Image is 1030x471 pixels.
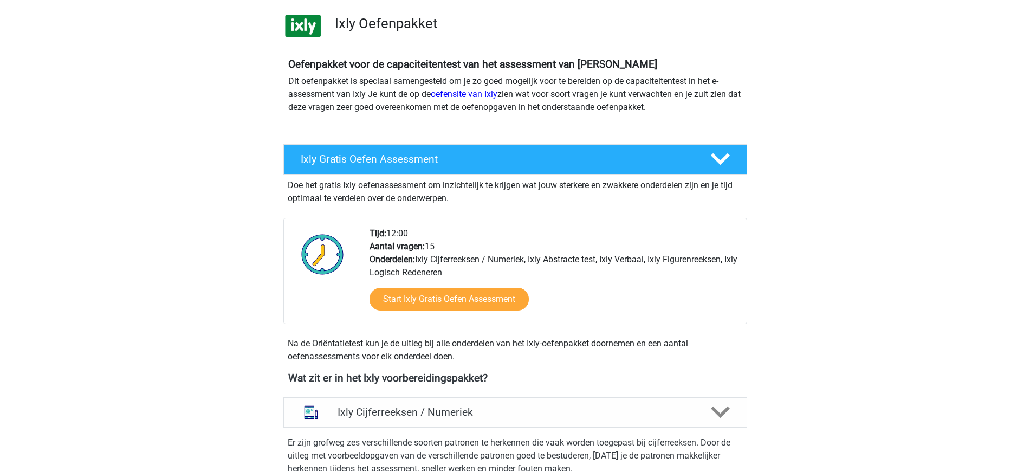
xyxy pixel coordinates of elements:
[338,406,692,418] h4: Ixly Cijferreeksen / Numeriek
[431,89,497,99] a: oefensite van Ixly
[283,175,747,205] div: Doe het gratis Ixly oefenassessment om inzichtelijk te krijgen wat jouw sterkere en zwakkere onde...
[370,241,425,251] b: Aantal vragen:
[295,227,350,281] img: Klok
[370,254,415,264] b: Onderdelen:
[297,398,325,427] img: cijferreeksen
[370,228,386,238] b: Tijd:
[284,7,322,45] img: ixly.png
[279,397,752,428] a: cijferreeksen Ixly Cijferreeksen / Numeriek
[288,58,657,70] b: Oefenpakket voor de capaciteitentest van het assessment van [PERSON_NAME]
[335,15,739,32] h3: Ixly Oefenpakket
[301,153,693,165] h4: Ixly Gratis Oefen Assessment
[370,288,529,311] a: Start Ixly Gratis Oefen Assessment
[288,372,742,384] h4: Wat zit er in het Ixly voorbereidingspakket?
[283,337,747,363] div: Na de Oriëntatietest kun je de uitleg bij alle onderdelen van het Ixly-oefenpakket doornemen en e...
[279,144,752,175] a: Ixly Gratis Oefen Assessment
[361,227,746,324] div: 12:00 15 Ixly Cijferreeksen / Numeriek, Ixly Abstracte test, Ixly Verbaal, Ixly Figurenreeksen, I...
[288,75,742,114] p: Dit oefenpakket is speciaal samengesteld om je zo goed mogelijk voor te bereiden op de capaciteit...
